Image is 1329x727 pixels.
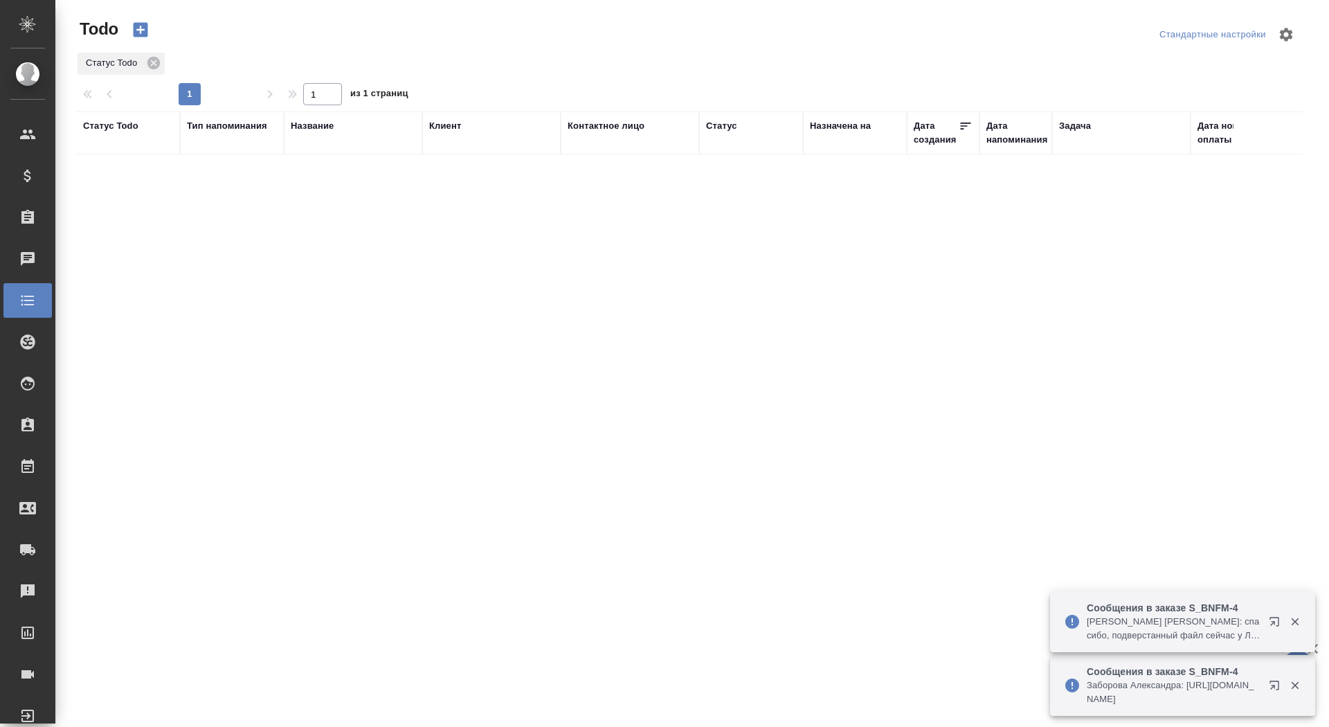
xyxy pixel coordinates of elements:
div: Статус Todo [78,53,165,75]
span: Настроить таблицу [1269,18,1303,51]
button: Закрыть [1281,616,1309,628]
div: split button [1156,24,1269,46]
div: Назначена на [810,119,871,133]
div: Задача [1059,119,1091,133]
div: Тип напоминания [187,119,267,133]
div: Контактное лицо [568,119,644,133]
p: Статус Todo [86,56,142,70]
span: Todo [76,18,118,40]
div: Клиент [429,119,461,133]
div: Статус [706,119,737,133]
div: Дата создания [914,119,959,147]
div: Название [291,119,334,133]
button: Открыть в новой вкладке [1260,608,1294,641]
div: Дата новой оплаты [1197,119,1256,147]
div: Статус Todo [83,119,138,133]
p: Заборова Александра: [URL][DOMAIN_NAME] [1087,679,1260,706]
button: Открыть в новой вкладке [1260,672,1294,705]
button: Добавить ToDo [124,18,157,42]
p: Сообщения в заказе S_BNFM-4 [1087,601,1260,615]
div: Дата напоминания [986,119,1047,147]
span: из 1 страниц [350,85,408,105]
p: Сообщения в заказе S_BNFM-4 [1087,665,1260,679]
p: [PERSON_NAME] [PERSON_NAME]: спасибо, подверстанный файл сейчас у ЛКА на утверждении, финальный с... [1087,615,1260,643]
button: Закрыть [1281,679,1309,692]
